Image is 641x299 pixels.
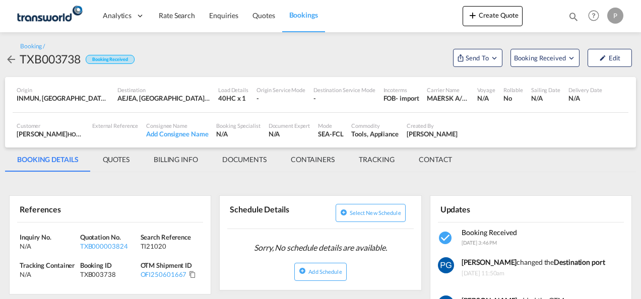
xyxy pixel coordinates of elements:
[462,240,497,246] span: [DATE] 3:46 PM
[146,129,208,138] div: Add Consignee Name
[467,9,479,21] md-icon: icon-plus 400-fg
[257,94,305,103] div: -
[383,86,419,94] div: Incoterms
[318,122,343,129] div: Mode
[465,53,490,63] span: Send To
[216,129,260,138] div: N/A
[5,51,20,67] div: icon-arrow-left
[252,11,275,20] span: Quotes
[17,129,84,138] div: [PERSON_NAME]
[216,122,260,129] div: Booking Specialist
[462,258,517,266] b: [PERSON_NAME]
[599,54,606,61] md-icon: icon-pencil
[407,147,464,172] md-tab-item: CONTACT
[17,200,108,217] div: References
[383,94,396,103] div: FOB
[20,261,75,269] span: Tracking Container
[20,270,78,279] div: N/A
[141,242,199,251] div: TI21020
[514,53,567,63] span: Booking Received
[438,230,454,246] md-icon: icon-checkbox-marked-circle
[438,257,454,273] img: vm11kgAAAAZJREFUAwCWHwimzl+9jgAAAABJRU5ErkJggg==
[427,86,469,94] div: Carrier Name
[159,11,195,20] span: Rate Search
[407,122,458,129] div: Created By
[396,94,419,103] div: - import
[453,49,502,67] button: Open demo menu
[351,129,398,138] div: Tools, Appliance
[340,209,347,216] md-icon: icon-plus-circle
[15,5,83,27] img: f753ae806dec11f0841701cdfdf085c0.png
[189,271,196,278] md-icon: Click to Copy
[289,11,318,19] span: Bookings
[17,94,109,103] div: INMUN, Mundra, India, Indian Subcontinent, Asia Pacific
[510,49,580,67] button: Open demo menu
[607,8,623,24] div: P
[351,122,398,129] div: Commodity
[503,94,523,103] div: No
[92,122,138,129] div: External Reference
[218,94,248,103] div: 40HC x 1
[91,147,142,172] md-tab-item: QUOTES
[117,86,210,94] div: Destination
[462,267,605,278] span: [DATE] 11:50am
[350,209,401,216] span: Select new schedule
[463,6,523,26] button: icon-plus 400-fgCreate Quote
[257,86,305,94] div: Origin Service Mode
[477,94,495,103] div: N/A
[269,122,310,129] div: Document Expert
[585,7,602,24] span: Help
[503,86,523,94] div: Rollable
[313,86,375,94] div: Destination Service Mode
[141,270,187,279] div: OFI250601667
[68,130,135,138] span: HOMES R US TRADING LLC
[146,122,208,129] div: Consignee Name
[20,242,78,251] div: N/A
[209,11,238,20] span: Enquiries
[347,147,407,172] md-tab-item: TRACKING
[80,233,121,241] span: Quotation No.
[462,228,517,237] span: Booking Received
[20,233,51,241] span: Inquiry No.
[477,86,495,94] div: Voyage
[438,200,529,217] div: Updates
[117,94,210,103] div: AEJEA, Jebel Ali, United Arab Emirates, Middle East, Middle East
[407,129,458,138] div: Pradhesh Gautham
[141,233,191,241] span: Search Reference
[141,261,193,269] span: OTM Shipment ID
[142,147,210,172] md-tab-item: BILLING INFO
[17,86,109,94] div: Origin
[80,261,112,269] span: Booking ID
[568,94,602,103] div: N/A
[20,42,45,51] div: Booking /
[17,122,84,129] div: Customer
[103,11,132,21] span: Analytics
[308,268,342,275] span: Add Schedule
[80,270,138,279] div: TXB003738
[318,129,343,138] div: SEA-FCL
[568,11,579,22] md-icon: icon-magnify
[336,204,406,222] button: icon-plus-circleSelect new schedule
[227,200,318,225] div: Schedule Details
[531,86,560,94] div: Sailing Date
[427,94,469,103] div: MAERSK A/S / TDWC-DUBAI
[20,51,81,67] div: TXB003738
[218,86,248,94] div: Load Details
[313,94,375,103] div: -
[299,267,306,274] md-icon: icon-plus-circle
[568,86,602,94] div: Delivery Date
[210,147,279,172] md-tab-item: DOCUMENTS
[279,147,347,172] md-tab-item: CONTAINERS
[531,94,560,103] div: N/A
[585,7,607,25] div: Help
[5,147,464,172] md-pagination-wrapper: Use the left and right arrow keys to navigate between tabs
[462,257,605,267] div: changed the
[86,55,134,64] div: Booking Received
[250,238,391,257] span: Sorry, No schedule details are available.
[294,263,346,281] button: icon-plus-circleAdd Schedule
[588,49,632,67] button: icon-pencilEdit
[568,11,579,26] div: icon-magnify
[80,242,138,251] div: TXB000003824
[5,53,17,65] md-icon: icon-arrow-left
